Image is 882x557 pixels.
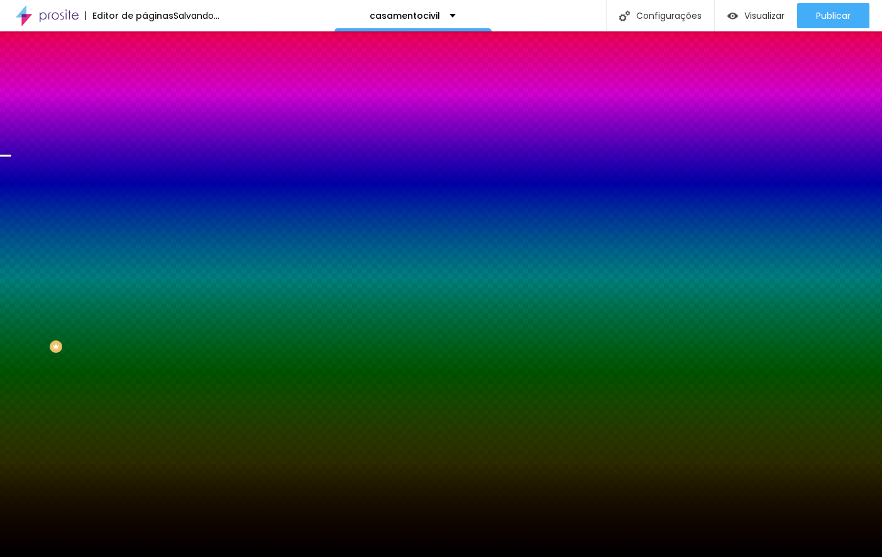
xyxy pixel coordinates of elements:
button: Visualizar [715,3,797,28]
div: Salvando... [174,11,219,20]
img: Icone [619,11,630,21]
p: casamentocivil [370,11,440,20]
img: view-1.svg [727,11,738,21]
span: Publicar [816,11,851,21]
button: Publicar [797,3,869,28]
div: Editor de páginas [85,11,174,20]
span: Visualizar [744,11,785,21]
